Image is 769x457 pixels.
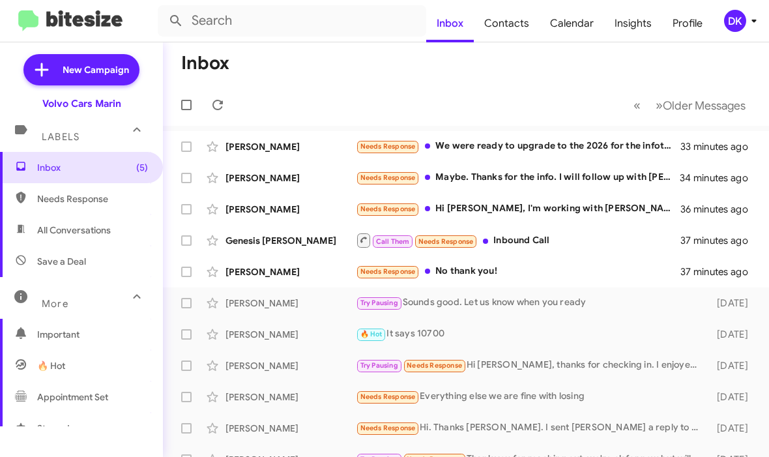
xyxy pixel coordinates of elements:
div: [PERSON_NAME] [225,391,356,404]
span: Try Pausing [360,361,398,370]
div: [DATE] [708,422,759,435]
span: Labels [42,131,80,143]
div: Hi. Thanks [PERSON_NAME]. I sent [PERSON_NAME] a reply to your proposal [DATE] afternoon. I'd wel... [356,420,708,435]
div: [PERSON_NAME] [225,422,356,435]
div: [DATE] [708,297,759,310]
nav: Page navigation example [626,92,753,119]
a: Calendar [540,5,604,42]
span: Needs Response [360,424,416,432]
span: All Conversations [37,224,111,237]
span: Save a Deal [37,255,86,268]
div: Maybe. Thanks for the info. I will follow up with [PERSON_NAME] [356,170,680,185]
button: Next [648,92,753,119]
div: [PERSON_NAME] [225,171,356,184]
span: Needs Response [360,267,416,276]
div: Hi [PERSON_NAME], thanks for checking in. I enjoyed learning about your cars. I want to let you k... [356,358,708,373]
span: Needs Response [360,142,416,151]
span: Try Pausing [360,299,398,307]
div: [PERSON_NAME] [225,297,356,310]
a: Contacts [474,5,540,42]
span: « [633,97,641,113]
h1: Inbox [181,53,229,74]
span: Needs Response [360,173,416,182]
div: 37 minutes ago [680,234,759,247]
div: Inbound Call [356,232,680,248]
span: More [42,298,68,310]
div: It says 10700 [356,327,708,342]
button: Previous [626,92,648,119]
span: Needs Response [360,205,416,213]
span: 🔥 Hot [37,359,65,372]
div: [DATE] [708,391,759,404]
div: We were ready to upgrade to the 2026 for the infotainment improvement, but we're super disappoint... [356,139,680,154]
div: Everything else we are fine with losing [356,389,708,404]
span: Needs Response [360,392,416,401]
div: [PERSON_NAME] [225,359,356,372]
div: 36 minutes ago [680,203,759,216]
span: Older Messages [663,98,746,113]
div: Volvo Cars Marin [42,97,121,110]
div: [PERSON_NAME] [225,140,356,153]
div: [PERSON_NAME] [225,203,356,216]
div: No thank you! [356,264,680,279]
div: Genesis [PERSON_NAME] [225,234,356,247]
span: (5) [136,161,148,174]
div: [DATE] [708,328,759,341]
span: New Campaign [63,63,129,76]
a: Insights [604,5,662,42]
div: DK [724,10,746,32]
a: Profile [662,5,713,42]
span: 🔥 Hot [360,330,383,338]
span: Appointment Set [37,391,108,404]
span: » [656,97,663,113]
div: [PERSON_NAME] [225,328,356,341]
span: Needs Response [407,361,462,370]
input: Search [158,5,426,37]
div: 33 minutes ago [680,140,759,153]
span: Needs Response [37,192,148,205]
a: New Campaign [23,54,139,85]
span: Needs Response [418,237,474,246]
div: [DATE] [708,359,759,372]
span: Inbox [37,161,148,174]
a: Inbox [426,5,474,42]
div: [PERSON_NAME] [225,265,356,278]
span: Call Them [376,237,410,246]
button: DK [713,10,755,32]
div: 34 minutes ago [680,171,759,184]
div: Sounds good. Let us know when you ready [356,295,708,310]
div: 37 minutes ago [680,265,759,278]
div: Hi [PERSON_NAME], I'm working with [PERSON_NAME], and I am not looking at 25 or 26. I'm looking a... [356,201,680,216]
span: Important [37,328,148,341]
